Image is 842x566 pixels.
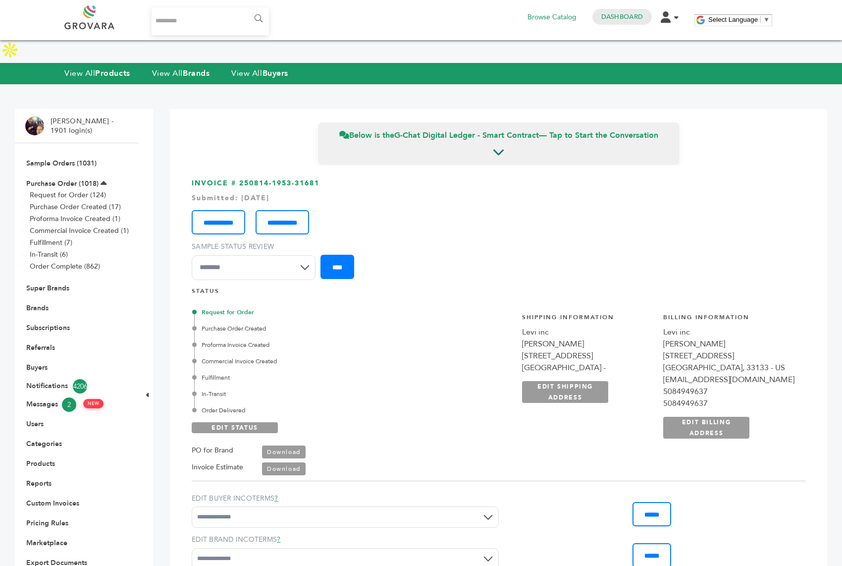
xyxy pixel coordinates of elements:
[26,343,55,352] a: Referrals
[30,262,100,271] a: Order Complete (862)
[64,68,130,79] a: View AllProducts
[394,130,539,141] strong: G-Chat Digital Ledger - Smart Contract
[26,518,68,528] a: Pricing Rules
[194,324,407,333] div: Purchase Order Created
[192,445,233,456] label: PO for Brand
[62,397,76,412] span: 2
[26,538,67,548] a: Marketplace
[192,422,278,433] a: EDIT STATUS
[663,386,794,397] div: 5084949637
[30,190,106,200] a: Request for Order (124)
[339,130,658,141] span: Below is the — Tap to Start the Conversation
[277,535,280,544] a: ?
[194,357,407,366] div: Commercial Invoice Created
[26,323,70,333] a: Subscriptions
[601,12,643,21] a: Dashboard
[663,350,794,362] div: [STREET_ADDRESS]
[26,379,127,394] a: Notifications4206
[194,308,407,317] div: Request for Order
[192,494,499,504] label: EDIT BUYER INCOTERMS
[192,193,805,203] div: Submitted: [DATE]
[51,116,116,136] li: [PERSON_NAME] - 1901 login(s)
[194,340,407,349] div: Proforma Invoice Created
[760,16,761,23] span: ​
[262,462,306,475] a: Download
[26,479,52,488] a: Reports
[152,68,210,79] a: View AllBrands
[30,226,129,235] a: Commercial Invoice Created (1)
[26,419,44,429] a: Users
[663,374,794,386] div: [EMAIL_ADDRESS][DOMAIN_NAME]
[263,68,288,79] strong: Buyers
[152,7,269,35] input: Search...
[183,68,210,79] strong: Brands
[192,242,320,252] label: Sample Status Review
[73,379,87,394] span: 4206
[663,313,794,327] h4: Billing Information
[522,381,608,403] a: EDIT SHIPPING ADDRESS
[663,397,794,409] div: 5084949637
[262,446,306,458] a: Download
[26,397,127,412] a: Messages2 NEW
[522,313,653,327] h4: Shipping Information
[26,283,69,293] a: Super Brands
[194,406,407,415] div: Order Delivered
[30,250,68,259] a: In-Transit (6)
[26,159,97,168] a: Sample Orders (1031)
[527,12,577,23] a: Browse Catalog
[522,338,653,350] div: [PERSON_NAME]
[708,16,770,23] a: Select Language​
[663,362,794,374] div: [GEOGRAPHIC_DATA], 33133 - US
[192,461,243,473] label: Invoice Estimate
[192,178,805,287] h3: INVOICE # 250814-1953-31681
[522,326,653,338] div: Levi inc
[663,417,749,439] a: EDIT BILLING ADDRESS
[274,494,278,503] a: ?
[26,363,48,372] a: Buyers
[522,362,653,374] div: [GEOGRAPHIC_DATA] -
[522,350,653,362] div: [STREET_ADDRESS]
[663,326,794,338] div: Levi inc
[30,214,120,224] a: Proforma Invoice Created (1)
[26,459,55,468] a: Products
[192,535,499,545] label: EDIT BRAND INCOTERMS
[26,439,62,449] a: Categories
[231,68,288,79] a: View AllBuyers
[26,303,49,313] a: Brands
[30,202,121,212] a: Purchase Order Created (17)
[83,399,104,408] span: NEW
[763,16,770,23] span: ▼
[192,287,805,300] h4: STATUS
[708,16,758,23] span: Select Language
[95,68,130,79] strong: Products
[663,338,794,350] div: [PERSON_NAME]
[26,179,99,188] a: Purchase Order (1018)
[26,499,79,508] a: Custom Invoices
[30,238,72,247] a: Fulfillment (7)
[194,390,407,398] div: In-Transit
[194,373,407,382] div: Fulfillment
